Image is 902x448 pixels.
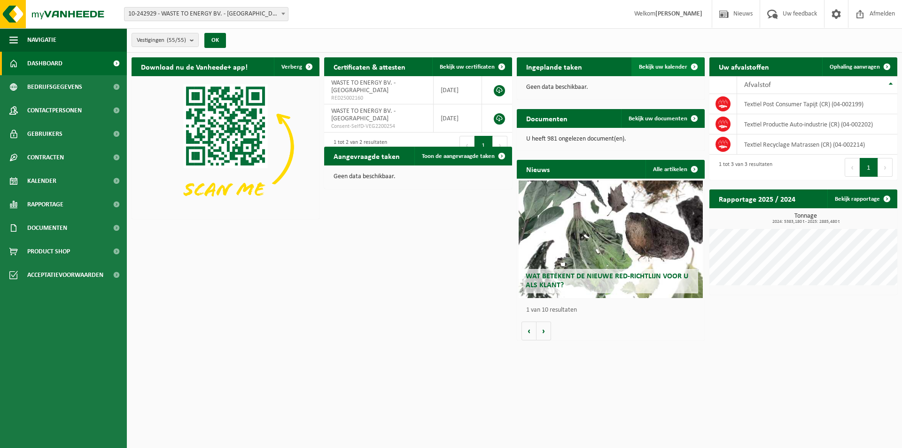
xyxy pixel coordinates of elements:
[414,147,511,165] a: Toon de aangevraagde taken
[830,64,880,70] span: Ophaling aanvragen
[827,189,896,208] a: Bekijk rapportage
[517,57,591,76] h2: Ingeplande taken
[737,134,897,155] td: Textiel Recyclage Matrassen (CR) (04-002214)
[334,173,503,180] p: Geen data beschikbaar.
[27,216,67,240] span: Documenten
[655,10,702,17] strong: [PERSON_NAME]
[493,136,507,155] button: Next
[27,75,82,99] span: Bedrijfsgegevens
[204,33,226,48] button: OK
[744,81,771,89] span: Afvalstof
[329,135,387,156] div: 1 tot 2 van 2 resultaten
[459,136,474,155] button: Previous
[331,108,396,122] span: WASTE TO ENERGY BV. - [GEOGRAPHIC_DATA]
[137,33,186,47] span: Vestigingen
[474,136,493,155] button: 1
[331,94,426,102] span: RED25002160
[537,322,551,340] button: Volgende
[281,64,302,70] span: Verberg
[709,57,778,76] h2: Uw afvalstoffen
[845,158,860,177] button: Previous
[274,57,319,76] button: Verberg
[27,240,70,263] span: Product Shop
[639,64,687,70] span: Bekijk uw kalender
[709,189,805,208] h2: Rapportage 2025 / 2024
[737,94,897,114] td: Textiel Post Consumer Tapijt (CR) (04-002199)
[631,57,704,76] a: Bekijk uw kalender
[714,157,772,178] div: 1 tot 3 van 3 resultaten
[526,136,695,142] p: U heeft 981 ongelezen document(en).
[27,146,64,169] span: Contracten
[124,7,288,21] span: 10-242929 - WASTE TO ENERGY BV. - NIJKERK
[629,116,687,122] span: Bekijk uw documenten
[860,158,878,177] button: 1
[434,76,482,104] td: [DATE]
[132,76,319,217] img: Download de VHEPlus App
[517,109,577,127] h2: Documenten
[526,84,695,91] p: Geen data beschikbaar.
[822,57,896,76] a: Ophaling aanvragen
[714,213,897,224] h3: Tonnage
[878,158,893,177] button: Next
[27,99,82,122] span: Contactpersonen
[621,109,704,128] a: Bekijk uw documenten
[124,8,288,21] span: 10-242929 - WASTE TO ENERGY BV. - NIJKERK
[440,64,495,70] span: Bekijk uw certificaten
[324,147,409,165] h2: Aangevraagde taken
[517,160,559,178] h2: Nieuws
[27,122,62,146] span: Gebruikers
[132,57,257,76] h2: Download nu de Vanheede+ app!
[27,193,63,216] span: Rapportage
[432,57,511,76] a: Bekijk uw certificaten
[167,37,186,43] count: (55/55)
[331,123,426,130] span: Consent-SelfD-VEG2200254
[737,114,897,134] td: Textiel Productie Auto-industrie (CR) (04-002202)
[645,160,704,179] a: Alle artikelen
[422,153,495,159] span: Toon de aangevraagde taken
[521,322,537,340] button: Vorige
[27,52,62,75] span: Dashboard
[526,307,700,314] p: 1 van 10 resultaten
[27,263,103,287] span: Acceptatievoorwaarden
[132,33,199,47] button: Vestigingen(55/55)
[27,169,56,193] span: Kalender
[27,28,56,52] span: Navigatie
[526,273,688,289] span: Wat betekent de nieuwe RED-richtlijn voor u als klant?
[324,57,415,76] h2: Certificaten & attesten
[519,181,703,298] a: Wat betekent de nieuwe RED-richtlijn voor u als klant?
[331,79,396,94] span: WASTE TO ENERGY BV. - [GEOGRAPHIC_DATA]
[434,104,482,133] td: [DATE]
[714,220,897,224] span: 2024: 5383,180 t - 2025: 2885,480 t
